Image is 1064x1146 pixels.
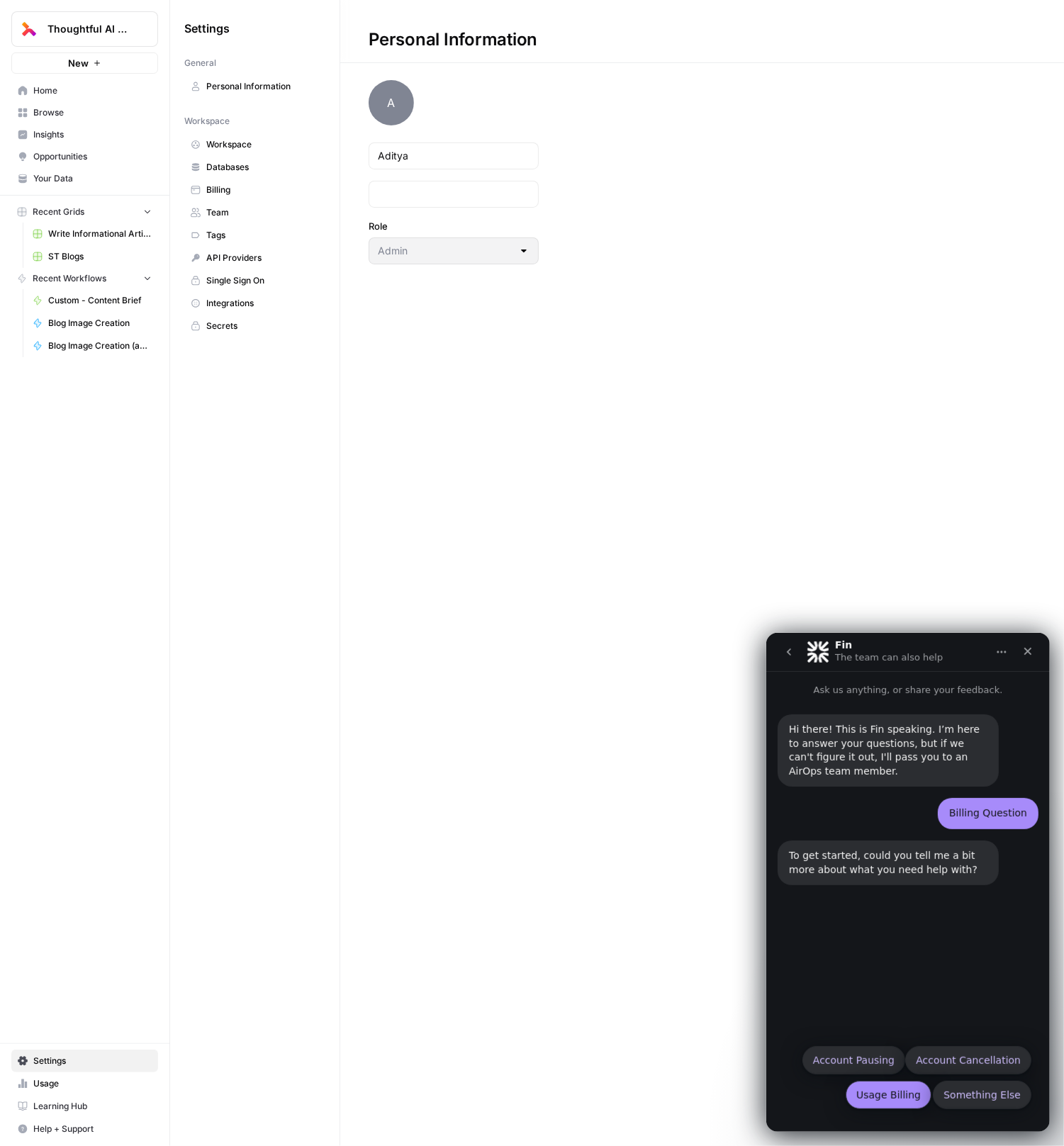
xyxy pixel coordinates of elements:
[11,1050,158,1072] a: Settings
[68,56,89,70] span: New
[48,294,152,307] span: Custom - Content Brief
[206,252,319,264] span: API Providers
[48,339,152,352] span: Blog Image Creation (ad hoc)
[11,167,158,190] a: Your Data
[11,123,158,146] a: Insights
[33,272,106,285] span: Recent Workflows
[33,1055,152,1067] span: Settings
[369,80,414,125] span: A
[33,1077,152,1090] span: Usage
[206,161,319,174] span: Databases
[11,201,158,223] button: Recent Grids
[206,297,319,310] span: Integrations
[48,250,152,263] span: ST Blogs
[26,289,158,312] a: Custom - Content Brief
[11,52,158,74] button: New
[33,150,152,163] span: Opportunities
[184,247,325,269] a: API Providers
[206,138,319,151] span: Workspace
[47,22,133,36] span: Thoughtful AI Content Engine
[11,1118,158,1140] button: Help + Support
[26,223,158,245] a: Write Informational Article
[184,315,325,337] a: Secrets
[11,11,158,47] button: Workspace: Thoughtful AI Content Engine
[33,128,152,141] span: Insights
[184,75,325,98] a: Personal Information
[11,101,158,124] a: Browse
[369,219,539,233] label: Role
[184,179,325,201] a: Billing
[33,172,152,185] span: Your Data
[48,317,152,330] span: Blog Image Creation
[184,115,230,128] span: Workspace
[184,224,325,247] a: Tags
[184,156,325,179] a: Databases
[184,269,325,292] a: Single Sign On
[11,1072,158,1095] a: Usage
[206,320,319,332] span: Secrets
[184,133,325,156] a: Workspace
[33,84,152,97] span: Home
[340,28,566,51] div: Personal Information
[206,274,319,287] span: Single Sign On
[184,57,216,69] span: General
[184,201,325,224] a: Team
[206,206,319,219] span: Team
[33,106,152,119] span: Browse
[48,227,152,240] span: Write Informational Article
[206,184,319,196] span: Billing
[33,1100,152,1113] span: Learning Hub
[11,145,158,168] a: Opportunities
[26,245,158,268] a: ST Blogs
[11,79,158,102] a: Home
[16,16,42,42] img: Thoughtful AI Content Engine Logo
[33,206,84,218] span: Recent Grids
[33,1123,152,1135] span: Help + Support
[184,292,325,315] a: Integrations
[26,335,158,357] a: Blog Image Creation (ad hoc)
[11,1095,158,1118] a: Learning Hub
[206,80,319,93] span: Personal Information
[26,312,158,335] a: Blog Image Creation
[11,268,158,289] button: Recent Workflows
[766,633,1050,1132] iframe: Intercom live chat
[206,229,319,242] span: Tags
[184,20,230,37] span: Settings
